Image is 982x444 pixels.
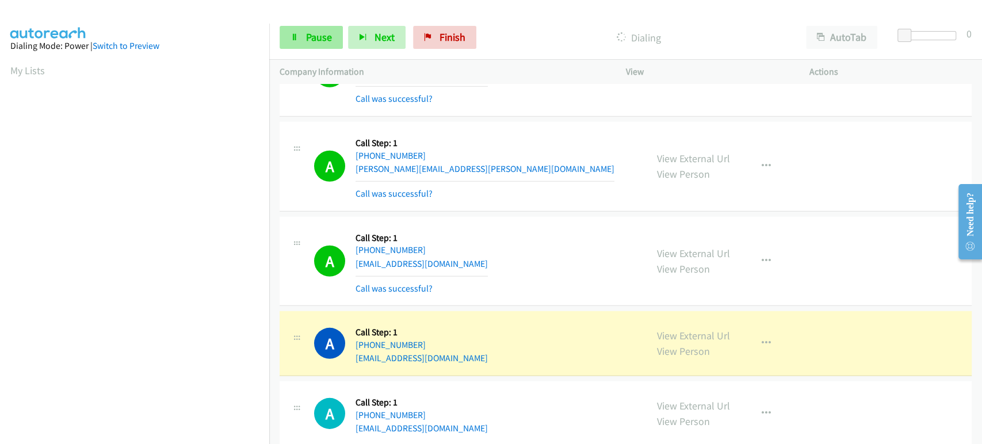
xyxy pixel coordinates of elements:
div: Dialing Mode: Power | [10,39,259,53]
span: Finish [440,30,465,44]
a: View External Url [657,152,730,165]
h5: Call Step: 1 [356,232,488,244]
a: View External Url [657,247,730,260]
p: Company Information [280,65,605,79]
a: View Person [657,415,710,428]
a: [EMAIL_ADDRESS][DOMAIN_NAME] [356,353,488,363]
button: AutoTab [806,26,877,49]
a: View External Url [657,329,730,342]
p: Actions [809,65,972,79]
button: Next [348,26,406,49]
a: [PHONE_NUMBER] [356,150,426,161]
h5: Call Step: 1 [356,137,614,149]
a: [PERSON_NAME][EMAIL_ADDRESS][PERSON_NAME][DOMAIN_NAME] [356,163,614,174]
a: [EMAIL_ADDRESS][DOMAIN_NAME] [356,423,488,434]
div: Delay between calls (in seconds) [903,31,956,40]
span: Next [375,30,395,44]
a: View Person [657,262,710,275]
a: View External Url [657,399,730,412]
p: View [626,65,789,79]
a: [PHONE_NUMBER] [356,339,426,350]
a: Call was successful? [356,188,433,199]
a: Finish [413,26,476,49]
a: Call was successful? [356,283,433,294]
p: Dialing [492,30,785,45]
a: View Person [657,73,710,86]
div: The call is yet to be attempted [314,398,345,429]
h1: A [314,398,345,429]
a: My Lists [10,64,45,77]
a: [EMAIL_ADDRESS][DOMAIN_NAME] [356,258,488,269]
h1: A [314,151,345,182]
h1: A [314,246,345,277]
div: 0 [966,26,972,41]
h5: Call Step: 1 [356,327,488,338]
h1: A [314,328,345,359]
a: Pause [280,26,343,49]
h5: Call Step: 1 [356,397,488,408]
a: View Person [657,345,710,358]
iframe: Resource Center [949,176,982,267]
a: Switch to Preview [93,40,159,51]
a: [PHONE_NUMBER] [356,244,426,255]
a: Call was successful? [356,93,433,104]
span: Pause [306,30,332,44]
a: [PHONE_NUMBER] [356,409,426,420]
a: View Person [657,167,710,181]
